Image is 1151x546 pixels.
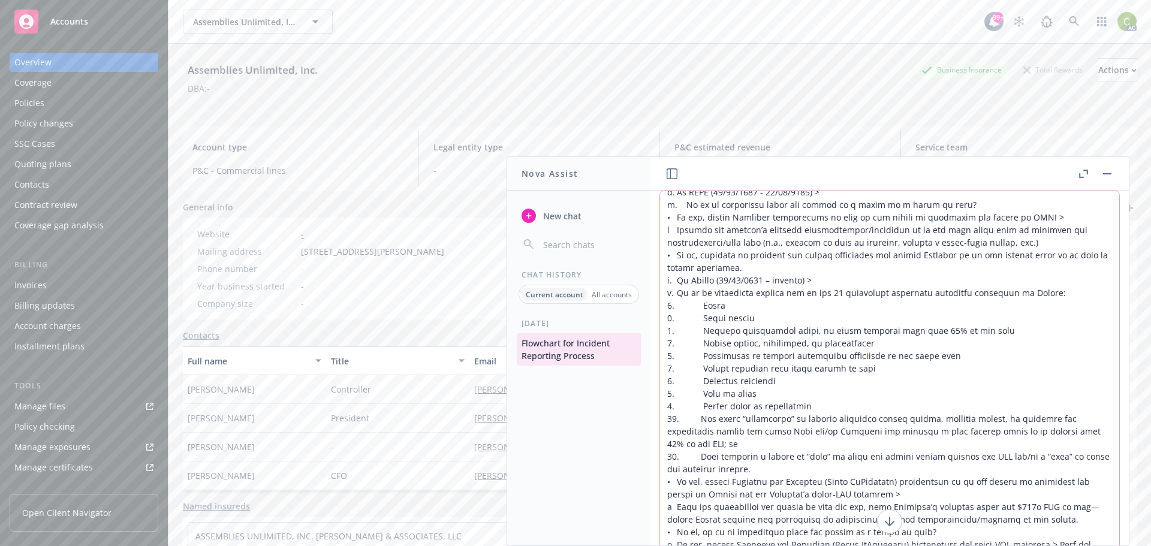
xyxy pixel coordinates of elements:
a: [PERSON_NAME][EMAIL_ADDRESS][DOMAIN_NAME] [474,441,691,453]
a: Account charges [10,316,158,336]
span: President [331,412,369,424]
div: DBA: - [188,82,210,95]
button: Full name [183,346,326,375]
span: Legal entity type [433,141,645,153]
span: Open Client Navigator [22,506,112,519]
button: New chat [517,205,641,227]
div: Chat History [507,270,650,280]
span: - [301,297,304,310]
span: [PERSON_NAME] [188,383,255,396]
div: Company size [197,297,296,310]
span: [STREET_ADDRESS][PERSON_NAME] [301,245,444,258]
div: Email [474,355,690,367]
div: Overview [14,53,52,72]
a: SSC Cases [10,134,158,153]
span: CFO [331,469,347,482]
span: New chat [541,210,581,222]
span: - [301,280,304,292]
a: Contacts [183,329,219,342]
a: ASSEMBLIES UNLIMITED, INC. [PERSON_NAME] & ASSOCIATES, LLC [195,530,462,542]
input: Search chats [541,236,636,253]
div: Policy checking [14,417,75,436]
a: [PERSON_NAME][EMAIL_ADDRESS][DOMAIN_NAME] [474,384,691,395]
a: Contacts [10,175,158,194]
span: - [331,441,334,453]
a: Manage certificates [10,458,158,477]
div: Quoting plans [14,155,71,174]
div: Coverage gap analysis [14,216,104,235]
div: SSC Cases [14,134,55,153]
a: [PERSON_NAME][EMAIL_ADDRESS][DOMAIN_NAME] [474,412,691,424]
button: Actions [1098,58,1137,82]
a: Stop snowing [1007,10,1031,34]
div: Contract review [14,195,77,215]
div: Assemblies Unlimited, Inc. [183,62,323,78]
a: Installment plans [10,337,158,356]
div: Business Insurance [915,62,1008,77]
a: Billing updates [10,296,158,315]
span: Account type [192,141,404,153]
span: General info [183,201,233,213]
a: Policy changes [10,114,158,133]
div: Policy changes [14,114,73,133]
div: Actions [1098,59,1137,82]
span: - [433,164,645,177]
div: Website [197,228,296,240]
span: Controller [331,383,371,396]
div: Phone number [197,263,296,275]
a: Invoices [10,276,158,295]
div: Year business started [197,280,296,292]
div: Invoices [14,276,47,295]
div: Billing [10,259,158,271]
a: Coverage [10,73,158,92]
h1: Nova Assist [522,167,578,180]
a: Overview [10,53,158,72]
a: Policy checking [10,417,158,436]
a: Manage exposures [10,438,158,457]
div: Title [331,355,451,367]
a: Accounts [10,5,158,38]
span: - [301,263,304,275]
span: P&C - Commercial lines [192,164,404,177]
span: P&C estimated revenue [674,141,886,153]
div: Coverage [14,73,52,92]
a: Report a Bug [1035,10,1059,34]
span: Accounts [50,17,88,26]
div: Mailing address [197,245,296,258]
span: [PERSON_NAME] [188,441,255,453]
img: photo [1117,12,1137,31]
div: Account charges [14,316,81,336]
span: Service team [915,141,1127,153]
button: Assemblies Unlimited, Inc. [183,10,333,34]
div: Billing updates [14,296,75,315]
div: 99+ [993,12,1004,23]
a: Switch app [1090,10,1114,34]
span: [PERSON_NAME] [188,412,255,424]
span: Assemblies Unlimited, Inc. [193,16,297,28]
div: Policies [14,93,44,113]
a: Manage claims [10,478,158,497]
p: Current account [526,289,583,300]
a: Policies [10,93,158,113]
a: Search [1062,10,1086,34]
div: Full name [188,355,308,367]
span: [PERSON_NAME] [188,469,255,482]
div: Installment plans [14,337,85,356]
div: [DATE] [507,318,650,328]
button: Email [469,346,708,375]
button: Title [326,346,469,375]
div: Manage claims [14,478,75,497]
p: All accounts [592,289,632,300]
div: Manage files [14,397,65,416]
div: Tools [10,380,158,392]
a: Coverage gap analysis [10,216,158,235]
a: add [1122,201,1137,215]
a: - [301,228,304,240]
a: Quoting plans [10,155,158,174]
button: Flowchart for Incident Reporting Process [517,333,641,366]
div: Contacts [14,175,49,194]
a: [PERSON_NAME][EMAIL_ADDRESS][DOMAIN_NAME] [474,470,691,481]
div: Total Rewards [1017,62,1089,77]
a: Contract review [10,195,158,215]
